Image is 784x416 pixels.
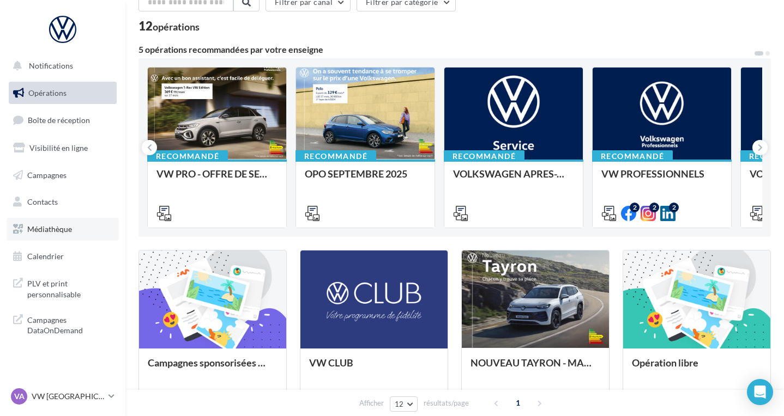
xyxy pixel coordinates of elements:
[7,245,119,268] a: Calendrier
[9,386,117,407] a: VA VW [GEOGRAPHIC_DATA]
[390,396,418,412] button: 12
[138,20,200,32] div: 12
[27,170,67,179] span: Campagnes
[471,357,600,379] div: NOUVEAU TAYRON - MARS 2025
[7,191,119,213] a: Contacts
[29,61,73,70] span: Notifications
[7,308,119,340] a: Campagnes DataOnDemand
[601,168,722,190] div: VW PROFESSIONNELS
[592,150,673,162] div: Recommandé
[14,391,25,402] span: VA
[7,137,119,160] a: Visibilité en ligne
[453,168,574,190] div: VOLKSWAGEN APRES-VENTE
[153,22,200,32] div: opérations
[7,108,119,132] a: Boîte de réception
[359,398,384,408] span: Afficher
[32,391,104,402] p: VW [GEOGRAPHIC_DATA]
[305,168,426,190] div: OPO SEPTEMBRE 2025
[147,150,228,162] div: Recommandé
[632,357,762,379] div: Opération libre
[295,150,376,162] div: Recommandé
[630,203,640,212] div: 2
[444,150,524,162] div: Recommandé
[7,272,119,304] a: PLV et print personnalisable
[7,54,114,77] button: Notifications
[27,252,64,261] span: Calendrier
[309,357,439,379] div: VW CLUB
[395,400,404,408] span: 12
[7,218,119,241] a: Médiathèque
[29,143,88,152] span: Visibilité en ligne
[28,88,67,97] span: Opérations
[649,203,659,212] div: 2
[669,203,679,212] div: 2
[138,45,753,54] div: 5 opérations recommandées par votre enseigne
[7,164,119,187] a: Campagnes
[27,197,58,206] span: Contacts
[27,276,112,299] span: PLV et print personnalisable
[148,357,278,379] div: Campagnes sponsorisées OPO Septembre
[27,313,112,336] span: Campagnes DataOnDemand
[28,115,90,125] span: Boîte de réception
[424,398,469,408] span: résultats/page
[7,82,119,105] a: Opérations
[747,379,773,405] div: Open Intercom Messenger
[156,168,278,190] div: VW PRO - OFFRE DE SEPTEMBRE 25
[27,224,72,234] span: Médiathèque
[509,394,527,412] span: 1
